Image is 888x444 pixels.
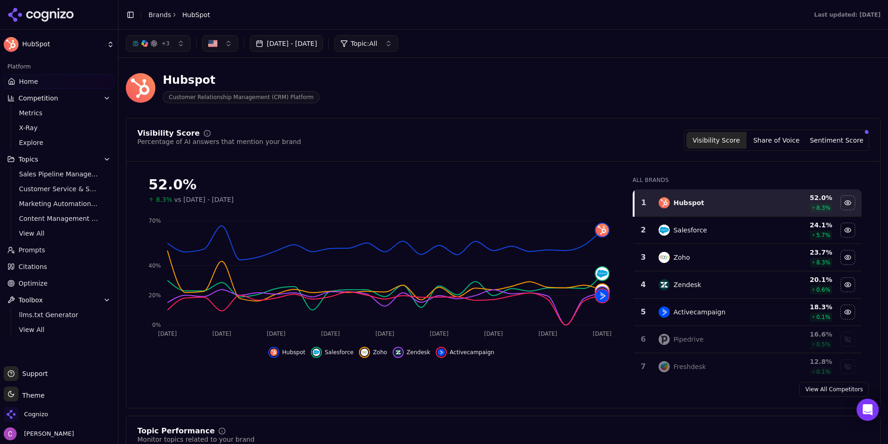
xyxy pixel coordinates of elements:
button: Open organization switcher [4,407,48,422]
span: Sales Pipeline Management & Deal Tracking [19,169,99,179]
a: Citations [4,259,114,274]
img: HubSpot [126,73,155,103]
a: Prompts [4,243,114,257]
img: activecampaign [659,306,670,318]
a: View All Competitors [799,382,869,397]
span: Metrics [19,108,99,118]
span: Cognizo [24,410,48,419]
button: Hide zendesk data [393,347,430,358]
div: 5 [637,306,650,318]
tspan: 40% [148,263,161,269]
tspan: [DATE] [430,331,449,337]
span: + 3 [161,40,170,47]
button: Topics [4,152,114,167]
a: Content Management & SEO Optimization [15,212,103,225]
img: zendesk [596,287,609,300]
div: 12.8 % [773,357,832,366]
span: Hubspot [282,349,305,356]
tr: 7freshdeskFreshdesk12.8%0.1%Show freshdesk data [634,353,862,381]
img: salesforce [313,349,320,356]
span: llms.txt Generator [19,310,99,319]
tspan: [DATE] [538,331,557,337]
tspan: [DATE] [484,331,503,337]
tspan: [DATE] [158,331,177,337]
div: 6 [637,334,650,345]
button: Hide zoho data [840,250,855,265]
span: HubSpot [182,10,210,19]
img: Cognizo [4,407,18,422]
span: Activecampaign [450,349,494,356]
span: HubSpot [22,40,103,49]
img: activecampaign [438,349,445,356]
nav: breadcrumb [148,10,210,19]
button: Hide activecampaign data [840,305,855,319]
div: 18.3 % [773,302,832,312]
tspan: [DATE] [593,331,612,337]
span: Optimize [18,279,48,288]
button: Share of Voice [746,132,807,149]
button: Hide salesforce data [840,223,855,238]
span: Customer Service & Support Ticketing [19,184,99,194]
div: 52.0 % [773,193,832,202]
a: Marketing Automation & Lead Nurturing [15,197,103,210]
button: Hide hubspot data [840,195,855,210]
tr: 1hubspotHubspot52.0%8.3%Hide hubspot data [634,189,862,217]
span: Zendesk [407,349,430,356]
a: Brands [148,11,171,19]
button: Hide zoho data [359,347,387,358]
div: 4 [637,279,650,290]
div: 20.1 % [773,275,832,284]
button: Show freshdesk data [840,359,855,374]
a: View All [15,323,103,336]
button: Hide zendesk data [840,277,855,292]
tspan: 20% [148,292,161,299]
button: Hide activecampaign data [436,347,494,358]
tspan: [DATE] [321,331,340,337]
a: Explore [15,136,103,149]
div: 3 [637,252,650,263]
button: Hide salesforce data [311,347,353,358]
div: Percentage of AI answers that mention your brand [137,137,301,146]
span: Salesforce [325,349,353,356]
span: Theme [18,392,44,399]
tspan: 70% [148,218,161,224]
span: 0.5 % [816,341,831,348]
span: Support [18,369,48,378]
img: HubSpot [4,37,18,52]
tr: 6pipedrivePipedrive16.6%0.5%Show pipedrive data [634,326,862,353]
span: 8.3 % [816,259,831,266]
tr: 2salesforceSalesforce24.1%5.7%Hide salesforce data [634,217,862,244]
button: Visibility Score [686,132,746,149]
span: Customer Relationship Management (CRM) Platform [163,91,320,103]
tspan: [DATE] [267,331,286,337]
img: hubspot [659,197,670,208]
span: Explore [19,138,99,147]
button: Show pipedrive data [840,332,855,347]
span: 5.7 % [816,231,831,239]
span: Content Management & SEO Optimization [19,214,99,223]
div: Monitor topics related to your brand [137,435,254,444]
a: Home [4,74,114,89]
div: Platform [4,59,114,74]
div: Salesforce [673,225,707,235]
span: 0.1 % [816,368,831,375]
button: [DATE] - [DATE] [250,35,323,52]
div: Hubspot [163,73,320,88]
span: [PERSON_NAME] [20,430,74,438]
div: Zendesk [673,280,701,289]
img: freshdesk [659,361,670,372]
span: Zoho [373,349,387,356]
div: All Brands [633,176,862,184]
img: salesforce [659,225,670,236]
img: zoho [361,349,368,356]
div: Pipedrive [673,335,703,344]
a: View All [15,227,103,240]
div: Freshdesk [673,362,706,371]
div: Topic Performance [137,427,215,435]
span: Marketing Automation & Lead Nurturing [19,199,99,208]
span: Topic: All [351,39,377,48]
a: X-Ray [15,121,103,134]
img: zendesk [659,279,670,290]
tspan: [DATE] [212,331,231,337]
button: Toolbox [4,293,114,307]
